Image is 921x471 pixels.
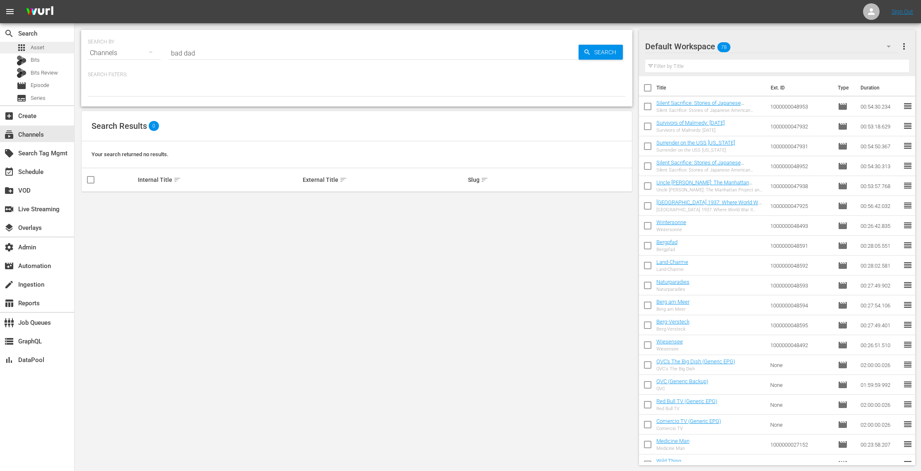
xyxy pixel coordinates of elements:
a: Uncle [PERSON_NAME]: The Manhattan Project and Beyond [656,179,752,192]
div: Naturparadies [656,287,690,292]
td: 00:53:18.629 [857,116,903,136]
a: Red Bull TV (Generic EPG) [656,398,717,404]
a: Sign Out [892,8,913,15]
td: 02:00:00.026 [857,415,903,435]
span: reorder [903,101,913,111]
a: Medicine Man [656,438,690,444]
span: reorder [903,459,913,469]
span: reorder [903,181,913,191]
span: Bits [31,56,40,64]
td: 1000000047925 [767,196,835,216]
span: reorder [903,340,913,350]
td: 00:23:58.207 [857,435,903,454]
div: QVC [656,386,708,391]
div: Red Bull TV [656,406,717,411]
td: 00:28:02.581 [857,256,903,275]
div: Silent Sacrifice: Stories of Japanese American Incarceration - Part 1 [656,167,764,173]
span: Episode [838,459,848,469]
span: reorder [903,240,913,250]
div: Wintersonne [656,227,686,232]
span: reorder [903,141,913,151]
span: menu [5,7,15,17]
span: Admin [4,242,14,252]
span: Episode [838,141,848,151]
span: Asset [17,43,27,53]
span: Episode [838,241,848,251]
a: Wild Thing [656,458,681,464]
td: 00:27:49.401 [857,315,903,335]
span: Episode [31,81,49,89]
span: Episode [838,221,848,231]
span: sort [174,176,181,184]
span: Bits Review [31,69,58,77]
span: Series [17,93,27,103]
td: 1000000048493 [767,216,835,236]
a: Berg-Versteck [656,319,690,325]
span: Episode [838,101,848,111]
span: Series [31,94,46,102]
td: None [767,355,835,375]
div: Silent Sacrifice: Stories of Japanese American Incarceration - Part 2 [656,108,764,113]
span: Episode [838,360,848,370]
td: 1000000048492 [767,335,835,355]
th: Ext. ID [766,76,833,99]
span: reorder [903,320,913,330]
span: Episode [838,201,848,211]
td: 00:26:51.510 [857,335,903,355]
span: Episode [838,340,848,350]
span: Job Queues [4,318,14,328]
td: 02:00:00.026 [857,395,903,415]
span: Search Tag Mgmt [4,148,14,158]
td: 1000000048594 [767,295,835,315]
div: Internal Title [138,175,301,185]
span: Create [4,111,14,121]
div: Berg am Meer [656,307,690,312]
span: Live Streaming [4,204,14,214]
img: ans4CAIJ8jUAAAAAAAAAAAAAAAAAAAAAAAAgQb4GAAAAAAAAAAAAAAAAAAAAAAAAJMjXAAAAAAAAAAAAAAAAAAAAAAAAgAT5G... [20,2,60,22]
span: Episode [17,81,27,91]
span: reorder [903,300,913,310]
button: more_vert [899,36,909,56]
td: 00:54:30.313 [857,156,903,176]
div: Bits [17,56,27,65]
span: Schedule [4,167,14,177]
td: 1000000048592 [767,256,835,275]
span: reorder [903,280,913,290]
div: Default Workspace [645,35,899,58]
a: Comercio TV (Generic EPG) [656,418,721,424]
td: None [767,395,835,415]
span: reorder [903,121,913,131]
span: reorder [903,399,913,409]
a: Survivors of Malmedy: [DATE] [656,120,725,126]
div: Survivors of Malmedy: [DATE] [656,128,725,133]
span: reorder [903,200,913,210]
th: Duration [856,76,905,99]
td: 00:54:50.367 [857,136,903,156]
span: reorder [903,161,913,171]
span: Search [4,29,14,39]
span: reorder [903,419,913,429]
span: Automation [4,261,14,271]
span: Episode [838,400,848,410]
td: 1000000047932 [767,116,835,136]
a: Surrender on the USS [US_STATE] [656,140,735,146]
td: 00:28:05.551 [857,236,903,256]
span: Search Results [92,121,147,131]
div: Surrender on the USS [US_STATE] [656,147,735,153]
div: Land-Charme [656,267,688,272]
span: Search [591,45,623,60]
span: Episode [838,121,848,131]
td: 1000000027152 [767,435,835,454]
div: [GEOGRAPHIC_DATA] 1937: Where World War II Began [656,207,764,213]
a: Naturparadies [656,279,690,285]
span: GraphQL [4,336,14,346]
div: Medicine Man [656,446,690,451]
span: Asset [31,43,44,52]
span: Episode [838,440,848,449]
td: 02:00:00.026 [857,355,903,375]
div: QVC's The Big Dish [656,366,735,372]
a: QVC's The Big Dish (Generic EPG) [656,358,735,365]
td: None [767,415,835,435]
td: 1000000048591 [767,236,835,256]
td: 00:27:54.106 [857,295,903,315]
